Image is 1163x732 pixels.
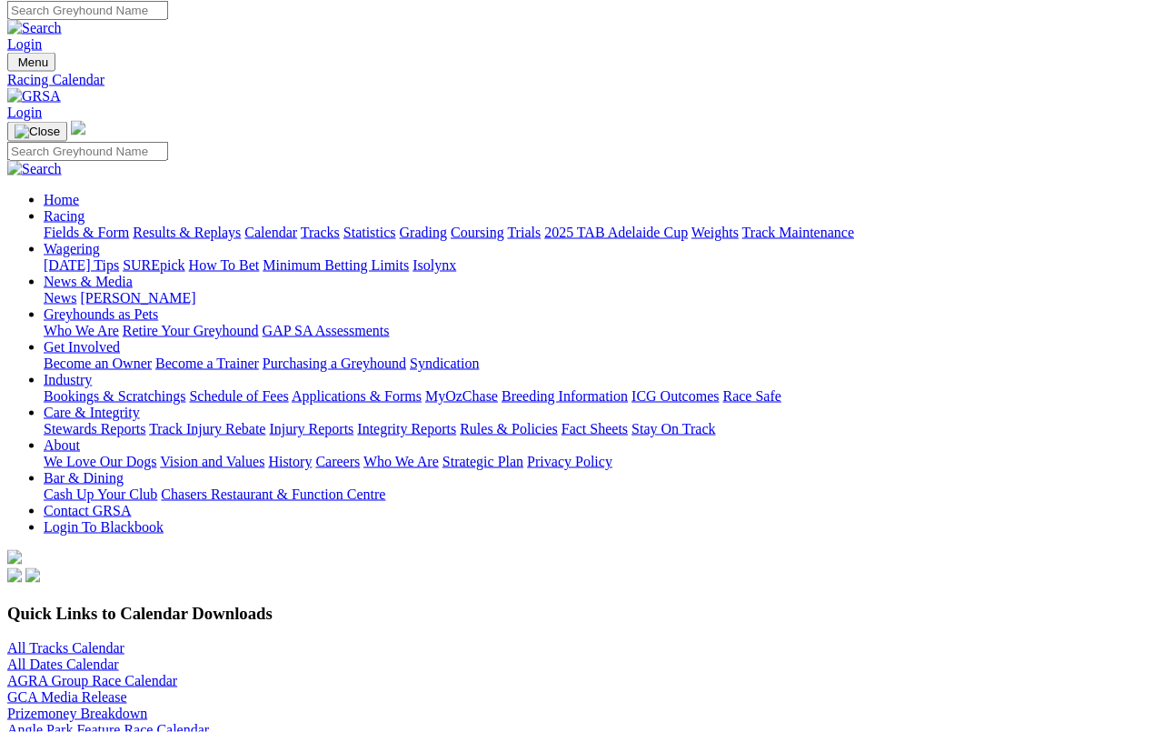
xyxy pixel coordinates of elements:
[7,673,177,688] a: AGRA Group Race Calendar
[263,257,409,273] a: Minimum Betting Limits
[502,388,628,404] a: Breeding Information
[7,88,61,105] img: GRSA
[161,486,385,502] a: Chasers Restaurant & Function Centre
[44,519,164,535] a: Login To Blackbook
[7,657,119,672] a: All Dates Calendar
[71,121,85,135] img: logo-grsa-white.png
[44,225,1156,241] div: Racing
[268,454,312,469] a: History
[7,1,168,20] input: Search
[442,454,523,469] a: Strategic Plan
[44,388,1156,405] div: Industry
[189,388,288,404] a: Schedule of Fees
[44,356,1156,372] div: Get Involved
[123,257,184,273] a: SUREpick
[44,274,133,289] a: News & Media
[7,640,124,656] a: All Tracks Calendar
[44,486,157,502] a: Cash Up Your Club
[343,225,396,240] a: Statistics
[7,550,22,565] img: logo-grsa-white.png
[44,470,124,486] a: Bar & Dining
[315,454,360,469] a: Careers
[44,306,158,322] a: Greyhounds as Pets
[80,290,195,306] a: [PERSON_NAME]
[742,225,854,240] a: Track Maintenance
[7,36,42,52] a: Login
[244,225,297,240] a: Calendar
[44,225,129,240] a: Fields & Form
[7,72,1156,88] a: Racing Calendar
[7,689,127,705] a: GCA Media Release
[269,421,353,436] a: Injury Reports
[44,339,120,355] a: Get Involved
[7,53,55,72] button: Toggle navigation
[44,356,152,371] a: Become an Owner
[425,388,498,404] a: MyOzChase
[413,257,456,273] a: Isolynx
[44,372,92,387] a: Industry
[460,421,558,436] a: Rules & Policies
[691,225,739,240] a: Weights
[123,323,259,338] a: Retire Your Greyhound
[44,437,80,453] a: About
[44,388,185,404] a: Bookings & Scratchings
[7,20,62,36] img: Search
[44,503,131,518] a: Contact GRSA
[44,323,119,338] a: Who We Are
[44,290,76,306] a: News
[7,142,168,161] input: Search
[7,105,42,120] a: Login
[562,421,628,436] a: Fact Sheets
[44,323,1156,339] div: Greyhounds as Pets
[363,454,439,469] a: Who We Are
[7,706,147,721] a: Prizemoney Breakdown
[18,55,48,69] span: Menu
[44,257,119,273] a: [DATE] Tips
[189,257,260,273] a: How To Bet
[7,568,22,583] img: facebook.svg
[149,421,265,436] a: Track Injury Rebate
[7,161,62,177] img: Search
[631,421,715,436] a: Stay On Track
[15,125,60,139] img: Close
[44,421,1156,437] div: Care & Integrity
[160,454,264,469] a: Vision and Values
[263,356,406,371] a: Purchasing a Greyhound
[155,356,259,371] a: Become a Trainer
[44,192,79,207] a: Home
[544,225,688,240] a: 2025 TAB Adelaide Cup
[44,241,100,256] a: Wagering
[44,454,1156,470] div: About
[451,225,504,240] a: Coursing
[44,208,84,224] a: Racing
[44,405,140,420] a: Care & Integrity
[292,388,422,404] a: Applications & Forms
[25,568,40,583] img: twitter.svg
[7,604,1156,624] h3: Quick Links to Calendar Downloads
[301,225,340,240] a: Tracks
[410,356,479,371] a: Syndication
[44,454,156,469] a: We Love Our Dogs
[44,257,1156,274] div: Wagering
[44,421,145,436] a: Stewards Reports
[527,454,612,469] a: Privacy Policy
[357,421,456,436] a: Integrity Reports
[133,225,241,240] a: Results & Replays
[722,388,780,404] a: Race Safe
[44,290,1156,306] div: News & Media
[7,122,67,142] button: Toggle navigation
[631,388,719,404] a: ICG Outcomes
[400,225,447,240] a: Grading
[44,486,1156,503] div: Bar & Dining
[507,225,541,240] a: Trials
[263,323,390,338] a: GAP SA Assessments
